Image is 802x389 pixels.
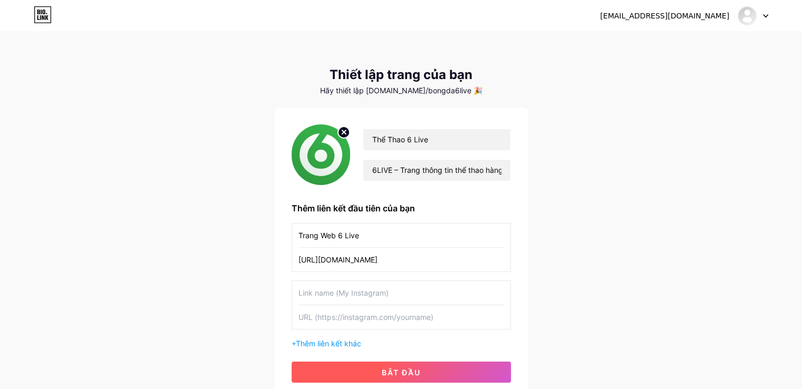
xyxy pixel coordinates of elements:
font: Thêm liên kết đầu tiên của bạn [292,203,415,213]
font: Hãy thiết lập [DOMAIN_NAME]/bongda6live 🎉 [320,86,482,95]
input: Tên của bạn [363,129,510,150]
font: Thêm liên kết khác [296,339,361,348]
font: [EMAIL_ADDRESS][DOMAIN_NAME] [600,12,729,20]
input: URL (https://instagram.com/yourname) [298,305,504,329]
input: URL (https://instagram.com/têncủabạn) [298,248,504,271]
input: Tên liên kết (Instagram của tôi) [298,223,504,247]
button: bắt đầu [292,362,511,383]
font: Thiết lập trang của bạn [330,67,472,82]
input: Link name (My Instagram) [298,281,504,305]
img: profile pic [292,124,351,185]
font: bắt đầu [382,368,421,377]
img: bongda6live [737,6,757,26]
input: tiểu sử [363,160,510,181]
font: + [292,339,296,348]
